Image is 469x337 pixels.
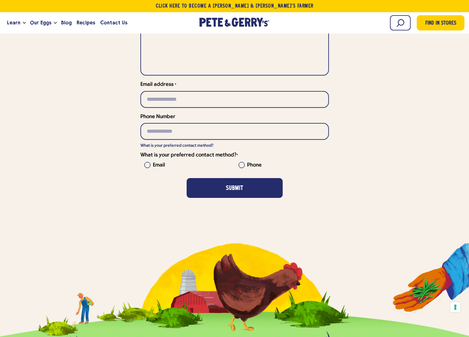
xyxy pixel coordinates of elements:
[153,162,165,169] label: Email
[247,162,262,169] label: Phone
[140,143,214,149] legend: What is your preferred contact method?
[61,19,72,26] span: Blog
[195,186,274,191] span: Submit
[140,152,236,158] span: What is your preferred contact method?
[7,19,20,26] span: Learn
[450,302,460,312] button: Your consent preferences for tracking technologies
[425,19,456,28] span: Find in Stores
[187,178,283,198] button: Submit
[59,15,74,31] a: Blog
[74,15,98,31] a: Recipes
[5,15,23,31] a: Learn
[100,19,127,26] span: Contact Us
[417,15,464,30] a: Find in Stores
[30,19,51,26] span: Our Eggs
[390,15,411,30] input: Search
[98,15,130,31] a: Contact Us
[77,19,95,26] span: Recipes
[28,15,54,31] a: Our Eggs
[140,82,174,87] span: Email address
[54,22,57,24] button: Open the dropdown menu for Our Eggs
[140,114,175,120] span: Phone Number
[23,22,26,24] button: Open the dropdown menu for Learn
